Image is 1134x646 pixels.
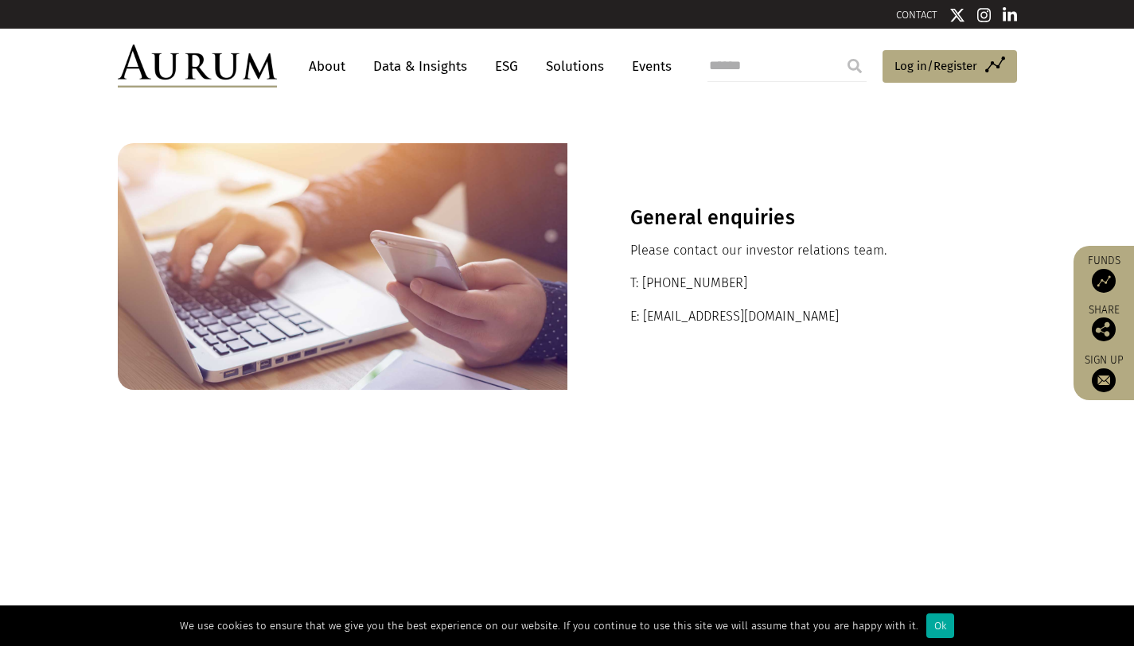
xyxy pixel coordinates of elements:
a: CONTACT [896,9,937,21]
img: Aurum [118,45,277,88]
div: Share [1081,305,1126,341]
input: Submit [839,50,871,82]
img: Twitter icon [949,7,965,23]
a: Log in/Register [883,50,1017,84]
a: Sign up [1081,353,1126,392]
img: Linkedin icon [1003,7,1017,23]
p: T: [PHONE_NUMBER] [630,273,954,294]
p: Please contact our investor relations team. [630,240,954,261]
a: Solutions [538,52,612,81]
a: ESG [487,52,526,81]
img: Instagram icon [977,7,992,23]
a: Events [624,52,672,81]
div: Ok [926,613,954,638]
a: About [301,52,353,81]
h3: General enquiries [630,206,954,230]
a: Data & Insights [365,52,475,81]
a: Funds [1081,254,1126,293]
p: E: [EMAIL_ADDRESS][DOMAIN_NAME] [630,306,954,327]
span: Log in/Register [894,56,977,76]
img: Access Funds [1092,269,1116,293]
img: Share this post [1092,317,1116,341]
img: Sign up to our newsletter [1092,368,1116,392]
